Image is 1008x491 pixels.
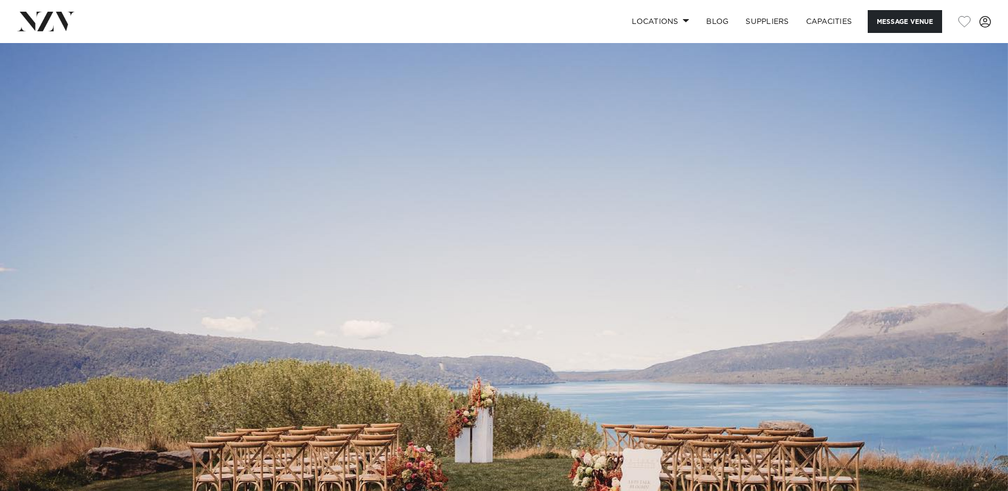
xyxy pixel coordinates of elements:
[698,10,737,33] a: BLOG
[17,12,75,31] img: nzv-logo.png
[737,10,797,33] a: SUPPLIERS
[868,10,942,33] button: Message Venue
[623,10,698,33] a: Locations
[798,10,861,33] a: Capacities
